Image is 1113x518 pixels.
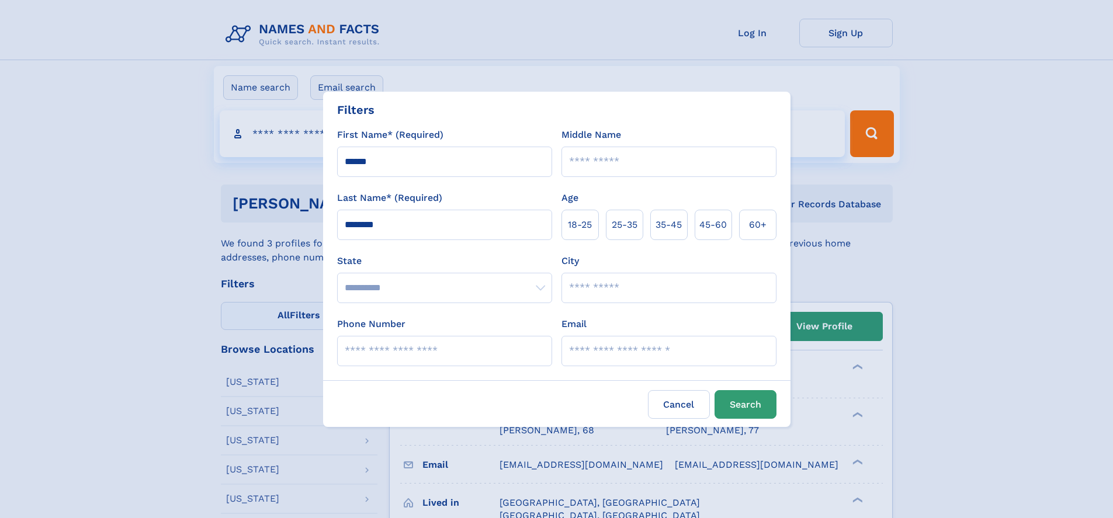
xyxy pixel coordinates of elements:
label: Middle Name [561,128,621,142]
label: City [561,254,579,268]
span: 35‑45 [656,218,682,232]
div: Filters [337,101,375,119]
label: Email [561,317,587,331]
span: 25‑35 [612,218,637,232]
label: Age [561,191,578,205]
label: First Name* (Required) [337,128,443,142]
label: Cancel [648,390,710,419]
span: 45‑60 [699,218,727,232]
span: 18‑25 [568,218,592,232]
label: State [337,254,552,268]
label: Phone Number [337,317,405,331]
span: 60+ [749,218,767,232]
button: Search [715,390,776,419]
label: Last Name* (Required) [337,191,442,205]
